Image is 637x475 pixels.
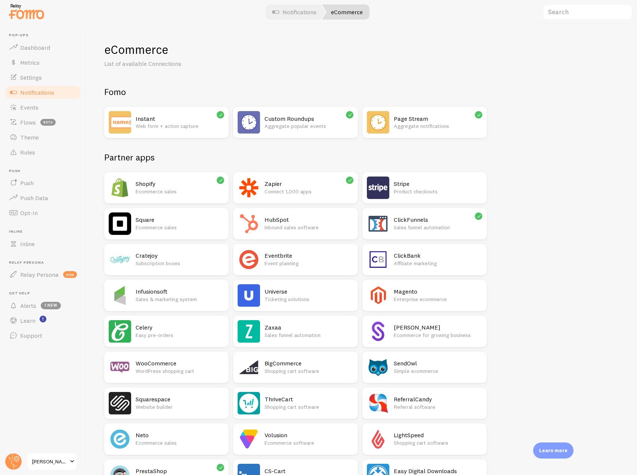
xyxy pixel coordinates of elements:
[4,190,81,205] a: Push Data
[9,229,81,234] span: Inline
[238,177,260,199] img: Zapier
[265,467,353,475] h2: CS-Cart
[394,115,482,123] h2: Page Stream
[136,260,224,267] p: Subscription boxes
[394,403,482,411] p: Referral software
[136,224,224,231] p: Ecommerce sales
[238,111,260,134] img: Custom Roundups
[8,2,45,21] img: fomo-relay-logo-orange.svg
[136,216,224,224] h2: Square
[265,295,353,303] p: Ticketing solutions
[394,188,482,195] p: Product checkouts
[9,169,81,174] span: Push
[265,331,353,339] p: Sales funnel automation
[4,55,81,70] a: Metrics
[394,324,482,331] h2: [PERSON_NAME]
[20,332,42,339] span: Support
[9,291,81,296] span: Get Help
[20,74,42,81] span: Settings
[109,428,131,450] img: Neto
[109,177,131,199] img: Shopify
[238,356,260,379] img: BigCommerce
[136,122,224,130] p: Web form + action capture
[367,248,389,271] img: ClickBank
[265,395,353,403] h2: ThriveCart
[136,439,224,447] p: Ecommerce sales
[394,331,482,339] p: Ecommerce for growing business
[136,403,224,411] p: Website builder
[109,320,131,343] img: Celery
[238,284,260,307] img: Universe
[20,59,40,66] span: Metrics
[265,188,353,195] p: Connect 1,000 apps
[136,252,224,260] h2: Cratejoy
[136,331,224,339] p: Easy pre-orders
[20,44,50,51] span: Dashboard
[4,175,81,190] a: Push
[367,356,389,379] img: SendOwl
[40,316,46,322] svg: <p>Watch New Feature Tutorials!</p>
[265,115,353,123] h2: Custom Roundups
[41,302,61,309] span: 1 new
[136,115,224,123] h2: Instant
[20,209,38,217] span: Opt-In
[394,288,482,295] h2: Magento
[394,359,482,367] h2: SendOwl
[367,111,389,134] img: Page Stream
[104,151,487,163] h2: Partner apps
[109,392,131,414] img: Squarespace
[265,122,353,130] p: Aggregate popular events
[367,320,389,343] img: Selz
[109,356,131,379] img: WooCommerce
[4,313,81,328] a: Learn
[265,359,353,367] h2: BigCommerce
[265,403,353,411] p: Shopping cart software
[265,216,353,224] h2: HubSpot
[20,179,34,187] span: Push
[9,33,81,38] span: Pop-ups
[27,453,77,471] a: [PERSON_NAME]-test-store
[394,295,482,303] p: Enterprise ecommerce
[136,180,224,188] h2: Shopify
[4,100,81,115] a: Events
[367,428,389,450] img: LightSpeed
[394,216,482,224] h2: ClickFunnels
[4,85,81,100] a: Notifications
[20,119,36,126] span: Flows
[265,439,353,447] p: Ecommerce software
[265,260,353,267] p: Event planning
[265,180,353,188] h2: Zapier
[394,122,482,130] p: Aggregate notifications
[136,188,224,195] p: Ecommerce sales
[238,428,260,450] img: Volusion
[136,288,224,295] h2: Infusionsoft
[104,42,619,57] h1: eCommerce
[20,134,39,141] span: Theme
[265,252,353,260] h2: Eventbrite
[394,367,482,375] p: Simple ecommerce
[4,115,81,130] a: Flows beta
[394,252,482,260] h2: ClickBank
[4,298,81,313] a: Alerts 1 new
[40,119,56,126] span: beta
[20,302,36,309] span: Alerts
[4,267,81,282] a: Relay Persona new
[265,367,353,375] p: Shopping cart software
[4,70,81,85] a: Settings
[104,59,284,68] p: List of available Connections
[394,395,482,403] h2: ReferralCandy
[20,271,59,278] span: Relay Persona
[4,40,81,55] a: Dashboard
[265,324,353,331] h2: Zaxaa
[20,317,35,324] span: Learn
[367,212,389,235] img: ClickFunnels
[4,205,81,220] a: Opt-In
[4,328,81,343] a: Support
[136,359,224,367] h2: WooCommerce
[63,271,77,278] span: new
[238,248,260,271] img: Eventbrite
[394,467,482,475] h2: Easy Digital Downloads
[4,130,81,145] a: Theme
[238,392,260,414] img: ThriveCart
[394,431,482,439] h2: LightSpeed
